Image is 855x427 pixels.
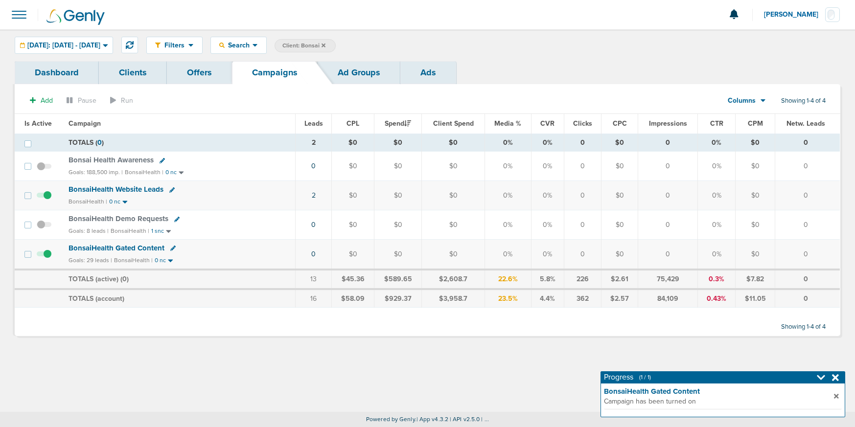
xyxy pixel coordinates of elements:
[63,134,295,152] td: TOTALS ( )
[564,270,601,289] td: 226
[531,152,564,181] td: 0%
[481,416,489,423] span: | ...
[311,221,316,229] a: 0
[531,270,564,289] td: 5.8%
[601,270,638,289] td: $2.61
[225,41,253,49] span: Search
[613,119,627,128] span: CPC
[15,61,99,84] a: Dashboard
[318,61,400,84] a: Ad Groups
[638,152,698,181] td: 0
[604,386,834,397] strong: BonsaiHealth Gated Content
[332,240,374,270] td: $0
[728,96,756,106] span: Columns
[485,210,531,240] td: 0%
[422,210,485,240] td: $0
[601,152,638,181] td: $0
[698,270,736,289] td: 0.3%
[573,119,592,128] span: Clicks
[786,119,825,128] span: Netw. Leads
[332,152,374,181] td: $0
[332,289,374,308] td: $58.09
[312,191,316,200] a: 2
[698,181,736,210] td: 0%
[232,61,318,84] a: Campaigns
[775,210,840,240] td: 0
[69,198,107,205] small: BonsaiHealth |
[781,323,826,331] span: Showing 1-4 of 4
[736,240,775,270] td: $0
[564,181,601,210] td: 0
[122,275,127,283] span: 0
[151,227,164,235] small: 1 snc
[485,152,531,181] td: 0%
[69,257,112,264] small: Goals: 29 leads |
[775,181,840,210] td: 0
[332,134,374,152] td: $0
[400,61,456,84] a: Ads
[295,134,332,152] td: 2
[165,169,177,176] small: 0 nc
[311,250,316,258] a: 0
[167,61,232,84] a: Offers
[639,374,651,381] span: (1 / 1)
[422,152,485,181] td: $0
[531,240,564,270] td: 0%
[698,134,736,152] td: 0%
[764,11,825,18] span: [PERSON_NAME]
[69,119,101,128] span: Campaign
[295,289,332,308] td: 16
[63,270,295,289] td: TOTALS (active) ( )
[422,270,485,289] td: $2,608.7
[775,240,840,270] td: 0
[69,156,154,164] span: Bonsai Health Awareness
[69,185,163,194] span: BonsaiHealth Website Leads
[748,119,763,128] span: CPM
[601,181,638,210] td: $0
[374,152,422,181] td: $0
[374,240,422,270] td: $0
[69,244,164,252] span: BonsaiHealth Gated Content
[374,181,422,210] td: $0
[564,289,601,308] td: 362
[69,214,168,223] span: BonsaiHealth Demo Requests
[564,152,601,181] td: 0
[69,227,109,235] small: Goals: 8 leads |
[601,134,638,152] td: $0
[385,119,411,128] span: Spend
[422,289,485,308] td: $3,958.7
[332,270,374,289] td: $45.36
[485,289,531,308] td: 23.5%
[775,134,840,152] td: 0
[698,152,736,181] td: 0%
[564,134,601,152] td: 0
[69,169,123,176] small: Goals: 188,500 imp. |
[332,210,374,240] td: $0
[638,270,698,289] td: 75,429
[155,257,166,264] small: 0 nc
[374,270,422,289] td: $589.65
[311,162,316,170] a: 0
[485,134,531,152] td: 0%
[374,289,422,308] td: $929.37
[161,41,188,49] span: Filters
[775,152,840,181] td: 0
[422,240,485,270] td: $0
[649,119,687,128] span: Impressions
[736,270,775,289] td: $7.82
[601,210,638,240] td: $0
[27,42,100,49] span: [DATE]: [DATE] - [DATE]
[295,270,332,289] td: 13
[374,210,422,240] td: $0
[698,240,736,270] td: 0%
[282,42,325,50] span: Client: Bonsai
[450,416,480,423] span: | API v2.5.0
[347,119,359,128] span: CPL
[114,257,153,264] small: BonsaiHealth |
[485,270,531,289] td: 22.6%
[601,289,638,308] td: $2.57
[604,397,831,406] span: Campaign has been turned on
[638,289,698,308] td: 84,109
[564,210,601,240] td: 0
[24,119,52,128] span: Is Active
